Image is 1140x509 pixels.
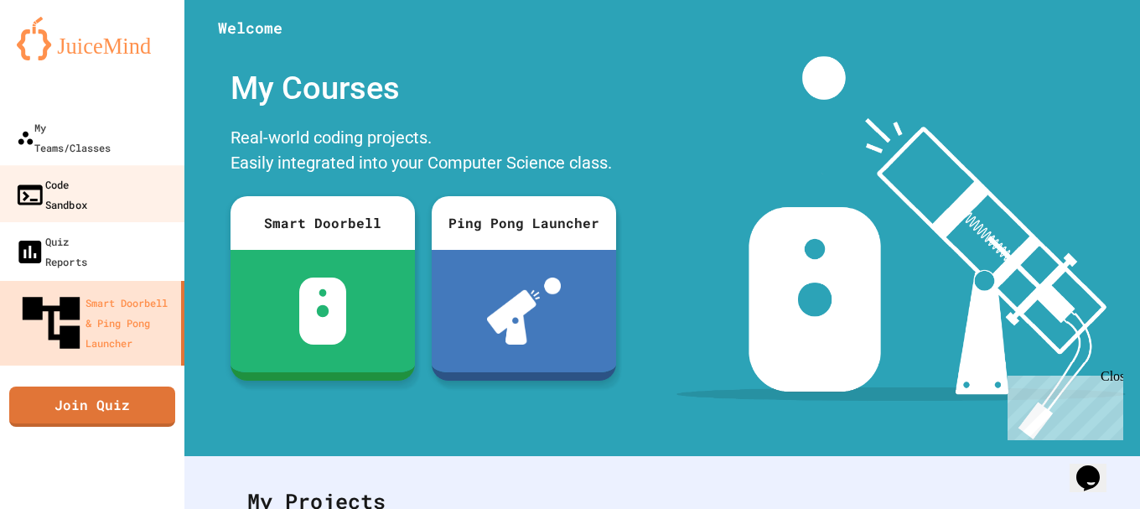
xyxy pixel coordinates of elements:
[676,56,1126,439] img: banner-image-my-projects.png
[1070,442,1123,492] iframe: chat widget
[231,196,415,250] div: Smart Doorbell
[9,387,175,427] a: Join Quiz
[432,196,616,250] div: Ping Pong Launcher
[15,174,87,215] div: Code Sandbox
[487,278,562,345] img: ppl-with-ball.png
[7,7,116,106] div: Chat with us now!Close
[15,231,87,272] div: Quiz Reports
[17,17,168,60] img: logo-orange.svg
[17,288,174,357] div: Smart Doorbell & Ping Pong Launcher
[222,121,624,184] div: Real-world coding projects. Easily integrated into your Computer Science class.
[222,56,624,121] div: My Courses
[17,117,111,158] div: My Teams/Classes
[299,278,347,345] img: sdb-white.svg
[1001,369,1123,440] iframe: chat widget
